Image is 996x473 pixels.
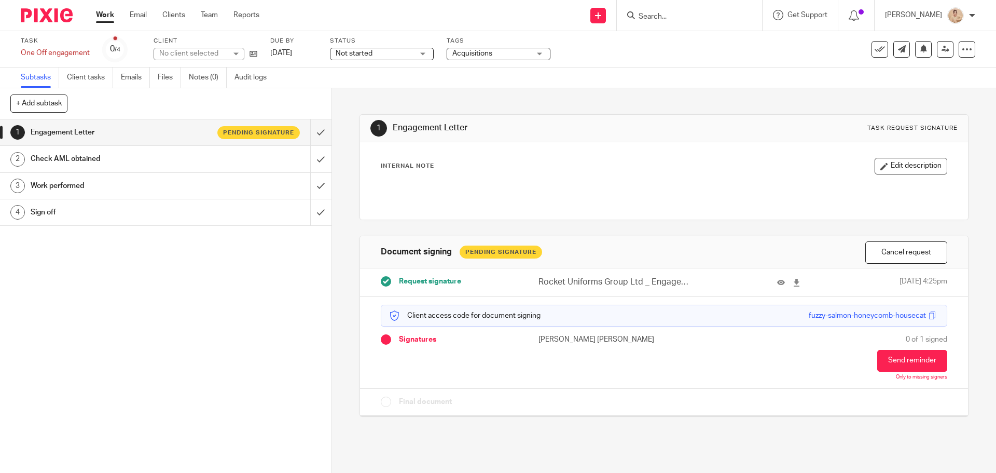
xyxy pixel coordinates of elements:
[31,151,210,167] h1: Check AML obtained
[110,43,120,55] div: 0
[130,10,147,20] a: Email
[906,334,947,345] span: 0 of 1 signed
[31,205,210,220] h1: Sign off
[399,334,436,345] span: Signatures
[10,94,67,112] button: + Add subtask
[399,397,452,407] span: Final document
[638,12,731,22] input: Search
[115,47,120,52] small: /4
[447,37,550,45] label: Tags
[234,67,274,88] a: Audit logs
[270,37,317,45] label: Due by
[393,123,686,133] h1: Engagement Letter
[158,67,181,88] a: Files
[875,158,947,174] button: Edit description
[452,50,492,57] span: Acquisitions
[538,276,695,288] p: Rocket Uniforms Group Ltd _ Engagement Letter (SPA).docx.pdf
[67,67,113,88] a: Client tasks
[900,276,947,288] span: [DATE] 4:25pm
[159,48,227,59] div: No client selected
[865,241,947,264] button: Cancel request
[154,37,257,45] label: Client
[787,11,827,19] span: Get Support
[389,310,541,321] p: Client access code for document signing
[223,128,294,137] span: Pending signature
[896,374,947,381] p: Only to missing signers
[270,49,292,57] span: [DATE]
[877,350,947,372] button: Send reminder
[381,162,434,170] p: Internal Note
[162,10,185,20] a: Clients
[336,50,372,57] span: Not started
[31,178,210,194] h1: Work performed
[21,67,59,88] a: Subtasks
[538,334,664,345] p: [PERSON_NAME] [PERSON_NAME]
[31,125,210,140] h1: Engagement Letter
[370,120,387,137] div: 1
[96,10,114,20] a: Work
[330,37,434,45] label: Status
[381,247,452,258] h1: Document signing
[885,10,942,20] p: [PERSON_NAME]
[10,179,25,193] div: 3
[21,37,90,45] label: Task
[10,152,25,167] div: 2
[121,67,150,88] a: Emails
[399,276,461,287] span: Request signature
[10,205,25,220] div: 4
[947,7,964,24] img: DSC06218%20-%20Copy.JPG
[233,10,259,20] a: Reports
[460,246,542,259] div: Pending Signature
[867,124,958,132] div: Task request signature
[809,310,926,321] div: fuzzy-salmon-honeycomb-housecat
[21,8,73,22] img: Pixie
[201,10,218,20] a: Team
[10,125,25,140] div: 1
[189,67,227,88] a: Notes (0)
[21,48,90,58] div: One Off engagement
